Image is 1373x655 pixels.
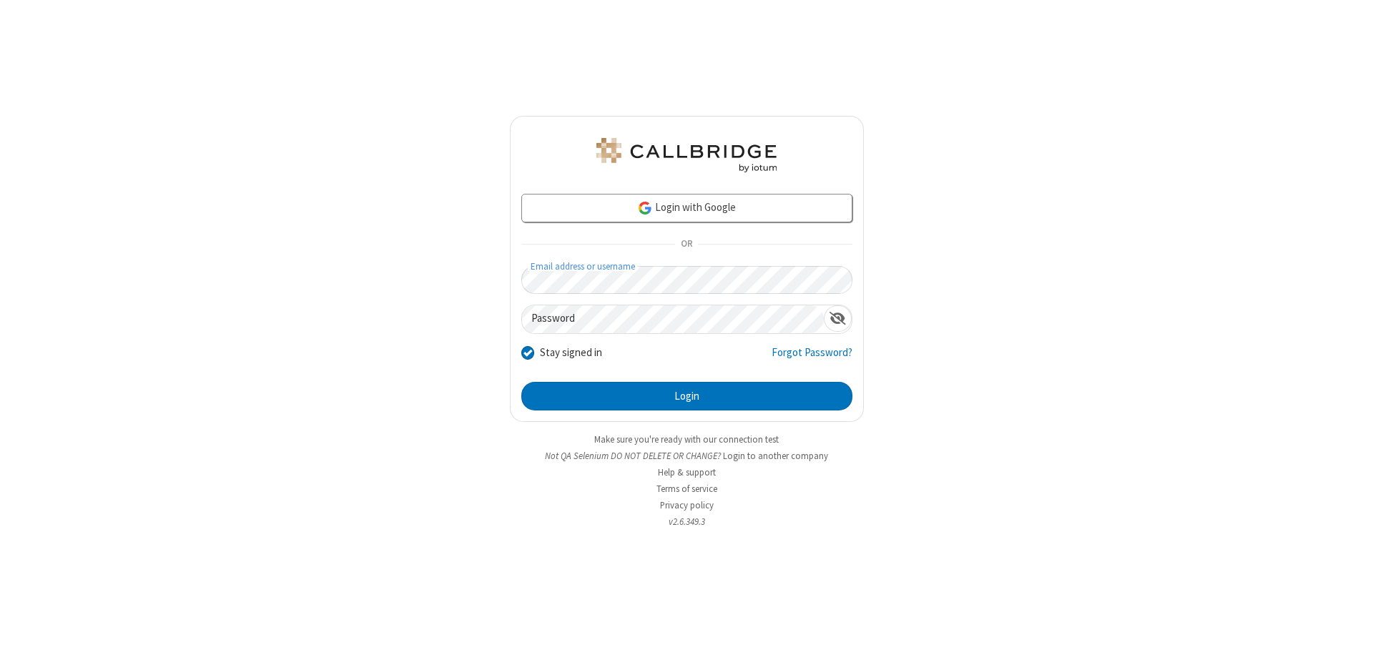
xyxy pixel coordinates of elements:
li: Not QA Selenium DO NOT DELETE OR CHANGE? [510,449,864,463]
button: Login [521,382,852,410]
img: google-icon.png [637,200,653,216]
input: Email address or username [521,266,852,294]
a: Terms of service [656,483,717,495]
img: QA Selenium DO NOT DELETE OR CHANGE [594,138,779,172]
iframe: Chat [1337,618,1362,645]
label: Stay signed in [540,345,602,361]
input: Password [522,305,824,333]
a: Help & support [658,466,716,478]
a: Make sure you're ready with our connection test [594,433,779,445]
a: Login with Google [521,194,852,222]
span: OR [675,235,698,255]
a: Forgot Password? [772,345,852,372]
a: Privacy policy [660,499,714,511]
div: Show password [824,305,852,332]
button: Login to another company [723,449,828,463]
li: v2.6.349.3 [510,515,864,528]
